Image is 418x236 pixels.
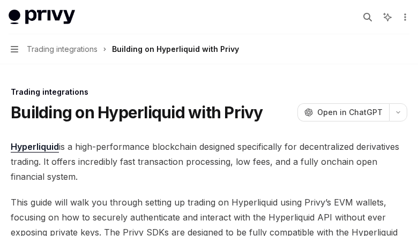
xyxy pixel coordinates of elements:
[9,10,75,25] img: light logo
[27,43,98,56] span: Trading integrations
[317,107,383,118] span: Open in ChatGPT
[11,139,407,184] span: is a high-performance blockchain designed specifically for decentralized derivatives trading. It ...
[11,103,263,122] h1: Building on Hyperliquid with Privy
[112,43,239,56] div: Building on Hyperliquid with Privy
[399,10,409,25] button: More actions
[11,87,407,97] div: Trading integrations
[297,103,389,121] button: Open in ChatGPT
[11,141,59,153] a: Hyperliquid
